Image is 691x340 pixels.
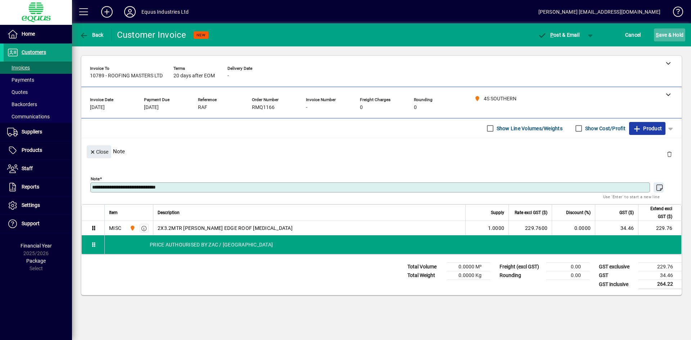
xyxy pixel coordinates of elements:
[87,145,111,158] button: Close
[4,178,72,196] a: Reports
[306,105,307,110] span: -
[22,202,40,208] span: Settings
[623,28,643,41] button: Cancel
[496,263,546,271] td: Freight (excl GST)
[595,221,638,235] td: 34.46
[4,74,72,86] a: Payments
[552,221,595,235] td: 0.0000
[534,28,583,41] button: Post & Email
[661,145,678,163] button: Delete
[80,32,104,38] span: Back
[21,243,52,249] span: Financial Year
[4,86,72,98] a: Quotes
[26,258,46,264] span: Package
[491,209,504,217] span: Supply
[4,25,72,43] a: Home
[496,271,546,280] td: Rounding
[4,98,72,110] a: Backorders
[109,209,118,217] span: Item
[447,271,490,280] td: 0.0000 Kg
[85,148,113,155] app-page-header-button: Close
[158,209,180,217] span: Description
[495,125,563,132] label: Show Line Volumes/Weights
[78,28,105,41] button: Back
[4,141,72,159] a: Products
[22,129,42,135] span: Suppliers
[404,263,447,271] td: Total Volume
[566,209,591,217] span: Discount (%)
[7,65,30,71] span: Invoices
[603,192,660,201] mat-hint: Use 'Enter' to start a new line
[81,138,682,164] div: Note
[22,166,33,171] span: Staff
[4,110,72,123] a: Communications
[625,29,641,41] span: Cancel
[91,176,100,181] mat-label: Note
[638,221,681,235] td: 229.76
[252,105,275,110] span: RMQ1166
[118,5,141,18] button: Profile
[515,209,547,217] span: Rate excl GST ($)
[595,280,638,289] td: GST inclusive
[4,196,72,214] a: Settings
[7,114,50,119] span: Communications
[4,215,72,233] a: Support
[414,105,417,110] span: 0
[546,271,590,280] td: 0.00
[158,225,293,232] span: 2X3.2MTR [PERSON_NAME] EDGE ROOF [MEDICAL_DATA]
[4,123,72,141] a: Suppliers
[654,28,685,41] button: Save & Hold
[141,6,189,18] div: Equus Industries Ltd
[22,147,42,153] span: Products
[72,28,112,41] app-page-header-button: Back
[638,263,682,271] td: 229.76
[22,49,46,55] span: Customers
[595,271,638,280] td: GST
[144,105,159,110] span: [DATE]
[638,271,682,280] td: 34.46
[197,33,206,37] span: NEW
[227,73,229,79] span: -
[619,209,634,217] span: GST ($)
[546,263,590,271] td: 0.00
[595,263,638,271] td: GST exclusive
[109,225,121,232] div: MISC
[404,271,447,280] td: Total Weight
[90,73,163,79] span: 10789 - ROOFING MASTERS LTD
[638,280,682,289] td: 264.22
[643,205,672,221] span: Extend excl GST ($)
[661,151,678,157] app-page-header-button: Delete
[95,5,118,18] button: Add
[22,31,35,37] span: Home
[584,125,625,132] label: Show Cost/Profit
[633,123,662,134] span: Product
[360,105,363,110] span: 0
[4,62,72,74] a: Invoices
[22,221,40,226] span: Support
[488,225,505,232] span: 1.0000
[629,122,665,135] button: Product
[7,101,37,107] span: Backorders
[7,89,28,95] span: Quotes
[128,224,136,232] span: 4S SOUTHERN
[538,32,579,38] span: ost & Email
[513,225,547,232] div: 229.7600
[105,235,681,254] div: PRICE AUTHOURISED BY ZAC / [GEOGRAPHIC_DATA]
[550,32,554,38] span: P
[198,105,207,110] span: RAF
[22,184,39,190] span: Reports
[656,29,683,41] span: ave & Hold
[90,105,105,110] span: [DATE]
[173,73,215,79] span: 20 days after EOM
[538,6,660,18] div: [PERSON_NAME] [EMAIL_ADDRESS][DOMAIN_NAME]
[90,146,108,158] span: Close
[656,32,659,38] span: S
[117,29,186,41] div: Customer Invoice
[668,1,682,25] a: Knowledge Base
[4,160,72,178] a: Staff
[447,263,490,271] td: 0.0000 M³
[7,77,34,83] span: Payments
